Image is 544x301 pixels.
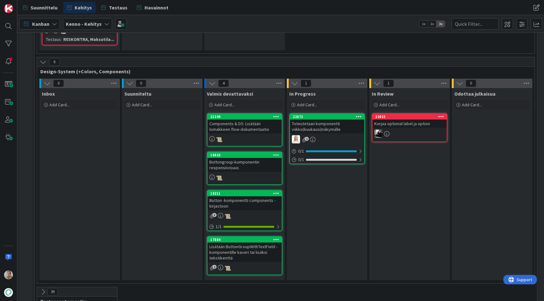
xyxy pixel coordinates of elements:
[210,114,282,119] div: 21249
[451,18,499,30] input: Quick Filter...
[207,237,282,242] div: 17884
[207,113,282,147] a: 21249Components & DS: Lisätään lomakkeen flow-dokumentaatio
[4,288,13,297] img: avatar
[216,223,222,230] span: 1 / 1
[207,152,282,172] div: 18823Buttongroup-komponentin responsiivisuus
[207,152,282,185] a: 18823Buttongroup-komponentin responsiivisuus
[109,4,127,11] span: Testaus
[132,102,152,108] span: Add Card...
[372,91,394,97] span: In Review
[419,21,428,27] span: 1x
[210,153,282,157] div: 18823
[47,288,58,296] span: 39
[61,36,62,43] span: :
[207,242,282,262] div: Lisätään ButtonGroupWithTextField -komponentille kaveri tai lisäksi tekstikenttä
[40,68,527,75] span: Design-System (+Colors, Components)
[4,270,13,279] img: SL
[207,114,282,120] div: 21249
[62,36,116,43] div: RESKONTRA, Maksutila...
[207,120,282,133] div: Components & DS: Lisätään lomakkeen flow-dokumentaatio
[436,21,445,27] span: 3x
[454,91,496,97] span: Odottaa julkaisua
[207,236,282,275] a: 17884Lisätään ButtonGroupWithTextField -komponentille kaveri tai lisäksi tekstikenttä
[372,114,447,120] div: 22815
[289,113,365,164] a: 22672Toteutetaan komponentti viikko(kuukausi)näkymälleSL0/10/1
[4,4,13,13] img: Visit kanbanzone.com
[31,4,58,11] span: Suunnittelu
[19,2,61,13] a: Suunnittelu
[207,191,282,196] div: 18211
[32,20,49,28] span: Kanban
[374,130,382,138] img: KM
[207,196,282,210] div: Button -komponentti components -kirjastoon
[98,2,131,13] a: Testaus
[372,113,447,142] a: 22815Korjaa optional label ja optionKM
[383,80,394,87] span: 1
[63,2,96,13] a: Kehitys
[305,137,309,141] span: 1
[210,191,282,196] div: 18211
[66,21,102,27] b: Kenno - Kehitys
[290,156,364,164] div: 0/1
[13,1,29,8] span: Support
[133,2,172,13] a: Havainnot
[372,120,447,128] div: Korjaa optional label ja option
[214,102,235,108] span: Add Card...
[290,114,364,133] div: 22672Toteutetaan komponentti viikko(kuukausi)näkymälle
[301,80,311,87] span: 1
[207,158,282,172] div: Buttongroup-komponentin responsiivisuus
[136,80,146,87] span: 0
[466,80,476,87] span: 0
[210,237,282,242] div: 17884
[144,4,168,11] span: Havainnot
[44,36,61,43] div: Testaus
[298,148,304,154] span: 0 / 1
[428,21,436,27] span: 2x
[42,91,55,97] span: Inbox
[293,114,364,119] div: 22672
[290,135,364,143] div: SL
[218,80,229,87] span: 4
[207,237,282,262] div: 17884Lisätään ButtonGroupWithTextField -komponentille kaveri tai lisäksi tekstikenttä
[49,58,60,66] span: 6
[212,265,217,269] span: 1
[207,91,253,97] span: Valmis devattavaksi
[462,102,482,108] span: Add Card...
[298,156,304,163] span: 0 / 1
[290,114,364,120] div: 22672
[290,147,364,155] div: 0/1
[75,4,92,11] span: Kehitys
[372,130,447,138] div: KM
[289,91,316,97] span: In Progress
[375,114,447,119] div: 22815
[53,80,64,87] span: 0
[207,191,282,210] div: 18211Button -komponentti components -kirjastoon
[379,102,399,108] span: Add Card...
[297,102,317,108] span: Add Card...
[290,120,364,133] div: Toteutetaan komponentti viikko(kuukausi)näkymälle
[212,213,217,217] span: 3
[372,114,447,128] div: 22815Korjaa optional label ja option
[207,190,282,231] a: 18211Button -komponentti components -kirjastoon1/1
[292,135,300,143] img: SL
[124,91,151,97] span: Suunniteltu
[49,102,70,108] span: Add Card...
[207,223,282,231] div: 1/1
[207,152,282,158] div: 18823
[207,114,282,133] div: 21249Components & DS: Lisätään lomakkeen flow-dokumentaatio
